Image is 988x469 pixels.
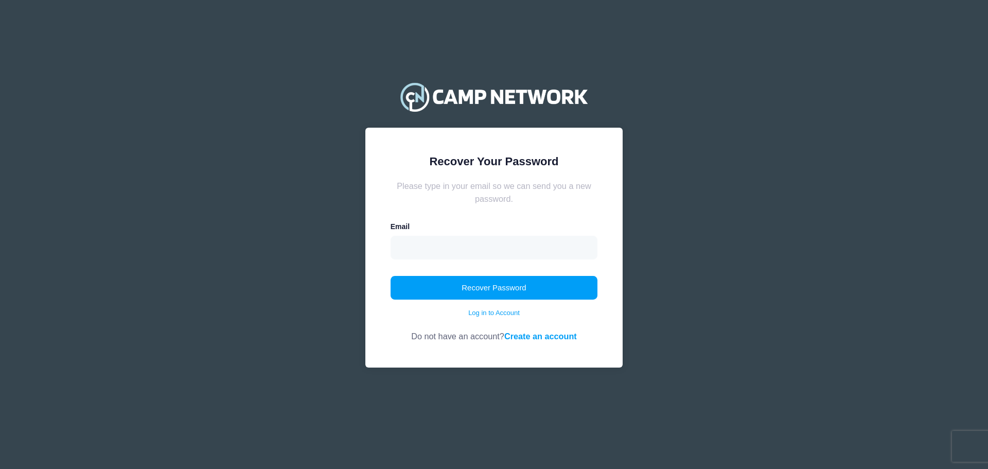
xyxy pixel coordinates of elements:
a: Create an account [504,332,577,341]
a: Log in to Account [468,308,520,318]
img: Camp Network [396,76,592,117]
button: Recover Password [391,276,598,300]
label: Email [391,221,410,232]
div: Recover Your Password [391,153,598,170]
div: Please type in your email so we can send you a new password. [391,180,598,205]
div: Do not have an account? [391,318,598,342]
